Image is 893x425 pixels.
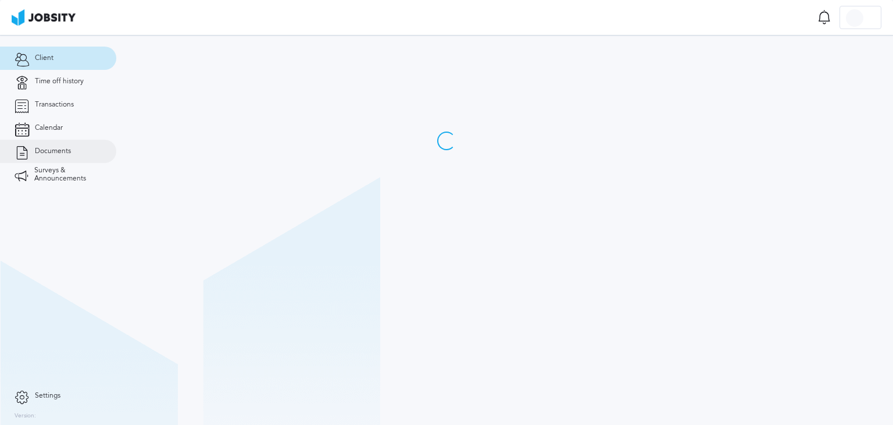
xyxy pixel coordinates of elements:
[35,147,71,155] span: Documents
[35,392,60,400] span: Settings
[35,124,63,132] span: Calendar
[12,9,76,26] img: ab4bad089aa723f57921c736e9817d99.png
[15,413,36,420] label: Version:
[35,54,53,62] span: Client
[34,167,102,183] span: Surveys & Announcements
[35,77,84,86] span: Time off history
[35,101,74,109] span: Transactions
